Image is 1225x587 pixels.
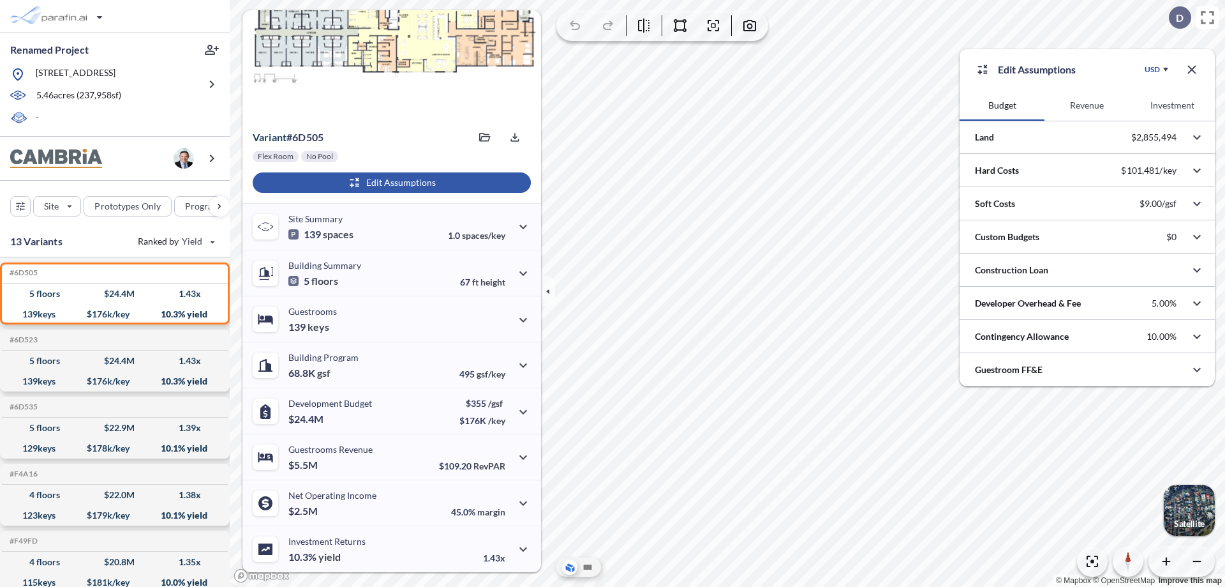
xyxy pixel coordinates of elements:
[975,297,1081,310] p: Developer Overhead & Fee
[975,330,1069,343] p: Contingency Allowance
[998,62,1076,77] p: Edit Assumptions
[7,469,38,478] h5: Click to copy the code
[477,507,505,517] span: margin
[258,151,293,162] p: Flex Room
[253,131,323,144] p: # 6d505
[459,398,505,409] p: $355
[36,89,121,103] p: 5.46 acres ( 237,958 sf)
[253,172,531,193] button: Edit Assumptions
[84,196,172,217] button: Prototypes Only
[472,277,479,287] span: ft
[1166,231,1177,243] p: $0
[1093,576,1155,585] a: OpenStreetMap
[288,413,325,425] p: $24.4M
[1147,331,1177,342] p: 10.00%
[7,335,38,344] h5: Click to copy the code
[975,164,1019,177] p: Hard Costs
[7,268,38,277] h5: Click to copy the code
[488,415,505,426] span: /key
[288,505,320,517] p: $2.5M
[483,553,505,563] p: 1.43x
[1044,90,1129,121] button: Revenue
[308,321,329,333] span: keys
[480,277,505,287] span: height
[288,490,376,501] p: Net Operating Income
[288,444,373,455] p: Guestrooms Revenue
[1056,576,1091,585] a: Mapbox
[311,275,338,287] span: floors
[234,568,290,583] a: Mapbox homepage
[174,148,194,169] img: user logo
[323,228,353,241] span: spaces
[288,306,337,317] p: Guestrooms
[288,228,353,241] p: 139
[174,196,243,217] button: Program
[94,200,161,213] p: Prototypes Only
[1176,12,1184,24] p: D
[448,230,505,241] p: 1.0
[33,196,81,217] button: Site
[288,398,372,409] p: Development Budget
[36,111,39,126] p: -
[975,197,1015,210] p: Soft Costs
[1130,90,1215,121] button: Investment
[1174,519,1205,529] p: Satellite
[288,367,330,379] p: 68.8K
[1164,485,1215,536] button: Switcher ImageSatellite
[580,560,595,575] button: Site Plan
[10,43,89,57] p: Renamed Project
[306,151,333,162] p: No Pool
[288,275,338,287] p: 5
[975,264,1048,277] p: Construction Loan
[253,131,286,143] span: Variant
[288,260,361,271] p: Building Summary
[185,200,221,213] p: Program
[1145,65,1160,75] div: USD
[318,551,341,563] span: yield
[317,367,330,379] span: gsf
[44,200,59,213] p: Site
[10,234,63,249] p: 13 Variants
[182,235,203,248] span: Yield
[10,149,102,169] img: BrandImage
[473,461,505,471] span: RevPAR
[288,352,359,363] p: Building Program
[439,461,505,471] p: $109.20
[288,551,341,563] p: 10.3%
[975,131,994,144] p: Land
[36,66,115,82] p: [STREET_ADDRESS]
[1131,132,1177,143] p: $2,855,494
[562,560,577,575] button: Aerial View
[459,415,505,426] p: $176K
[288,321,329,333] p: 139
[975,231,1039,243] p: Custom Budgets
[128,231,223,252] button: Ranked by Yield
[1164,485,1215,536] img: Switcher Image
[7,402,38,411] h5: Click to copy the code
[1152,298,1177,309] p: 5.00%
[7,537,38,545] h5: Click to copy the code
[477,369,505,379] span: gsf/key
[288,213,343,224] p: Site Summary
[459,369,505,379] p: 495
[460,277,505,287] p: 67
[451,507,505,517] p: 45.0%
[960,90,1044,121] button: Budget
[1159,576,1222,585] a: Improve this map
[462,230,505,241] span: spaces/key
[288,536,366,547] p: Investment Returns
[288,459,320,471] p: $5.5M
[488,398,503,409] span: /gsf
[1140,198,1177,210] p: $9.00/gsf
[975,363,1043,376] p: Guestroom FF&E
[1121,165,1177,176] p: $101,481/key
